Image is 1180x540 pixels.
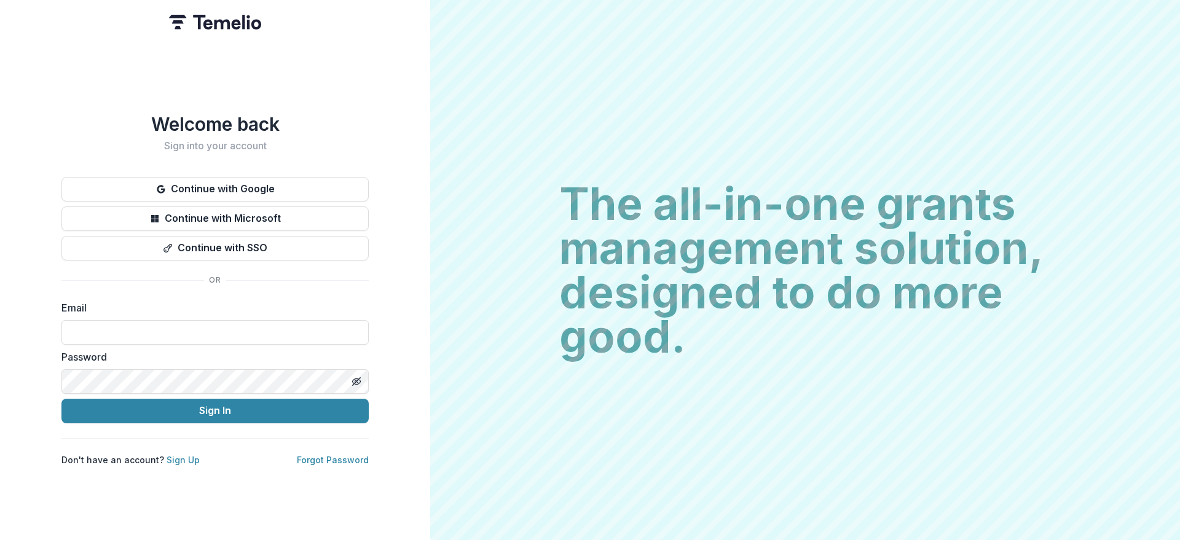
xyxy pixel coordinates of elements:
h1: Welcome back [61,113,369,135]
button: Toggle password visibility [347,372,366,391]
a: Sign Up [167,455,200,465]
h2: Sign into your account [61,140,369,152]
a: Forgot Password [297,455,369,465]
p: Don't have an account? [61,453,200,466]
label: Email [61,300,361,315]
button: Continue with SSO [61,236,369,260]
label: Password [61,350,361,364]
button: Sign In [61,399,369,423]
button: Continue with Microsoft [61,206,369,231]
button: Continue with Google [61,177,369,202]
img: Temelio [169,15,261,29]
